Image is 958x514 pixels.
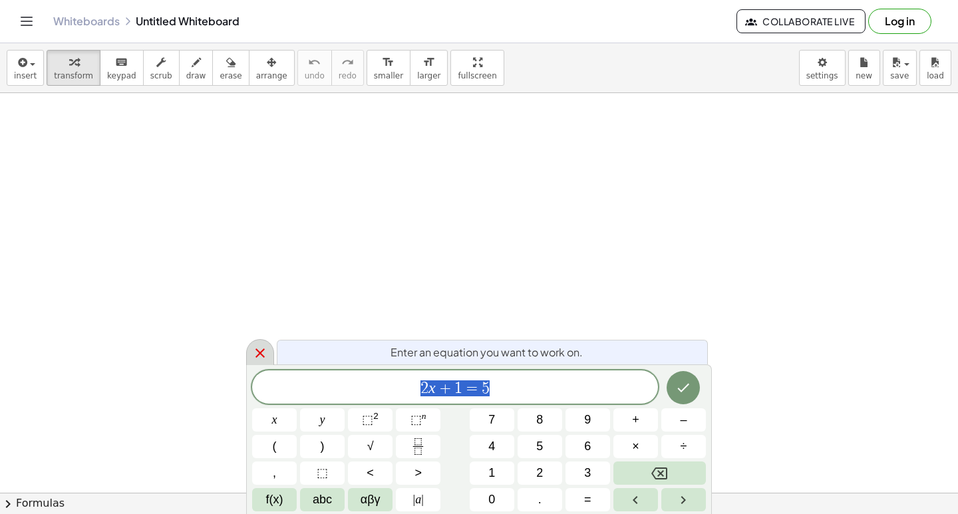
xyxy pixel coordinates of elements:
button: 5 [518,435,562,458]
span: load [927,71,944,80]
button: Greater than [396,461,440,485]
span: = [584,491,591,509]
button: 6 [565,435,610,458]
span: × [632,438,639,455]
span: smaller [374,71,403,80]
button: redoredo [331,50,364,86]
button: new [848,50,880,86]
button: Fraction [396,435,440,458]
button: x [252,408,297,432]
span: ⬚ [317,464,328,482]
button: Toggle navigation [16,11,37,32]
span: scrub [150,71,172,80]
i: keyboard [115,55,128,70]
sup: n [422,411,426,421]
button: undoundo [297,50,332,86]
span: . [538,491,542,509]
span: settings [806,71,838,80]
button: 7 [470,408,514,432]
button: Superscript [396,408,440,432]
span: a [413,491,424,509]
button: Plus [613,408,658,432]
span: | [413,493,416,506]
button: fullscreen [450,50,504,86]
button: Left arrow [613,488,658,511]
button: Functions [252,488,297,511]
span: draw [186,71,206,80]
button: Absolute value [396,488,440,511]
span: 5 [482,380,490,396]
span: Collaborate Live [748,15,854,27]
span: 1 [454,380,462,396]
span: √ [367,438,374,455]
button: , [252,461,297,485]
var: x [428,379,436,396]
span: 1 [488,464,495,482]
i: undo [308,55,321,70]
span: Enter an equation you want to work on. [391,344,583,360]
span: new [856,71,872,80]
span: 7 [488,411,495,429]
span: 4 [488,438,495,455]
button: Greek alphabet [348,488,393,511]
button: keyboardkeypad [100,50,144,86]
button: 8 [518,408,562,432]
button: 0 [470,488,514,511]
span: x [272,411,277,429]
button: Alphabet [300,488,345,511]
span: abc [313,491,332,509]
span: ⬚ [410,413,422,426]
button: Less than [348,461,393,485]
span: 0 [488,491,495,509]
span: larger [417,71,440,80]
span: ÷ [681,438,687,455]
span: erase [220,71,241,80]
button: draw [179,50,214,86]
button: 2 [518,461,562,485]
span: 3 [584,464,591,482]
button: Backspace [613,461,706,485]
button: 3 [565,461,610,485]
span: ) [321,438,325,455]
span: + [632,411,639,429]
span: save [890,71,909,80]
button: load [919,50,951,86]
button: Equals [565,488,610,511]
span: ⬚ [362,413,373,426]
span: arrange [256,71,287,80]
button: save [883,50,917,86]
button: . [518,488,562,511]
span: 9 [584,411,591,429]
button: 4 [470,435,514,458]
span: αβγ [361,491,381,509]
i: format_size [422,55,435,70]
button: Log in [868,9,931,34]
span: + [436,380,455,396]
span: fullscreen [458,71,496,80]
span: ( [273,438,277,455]
button: Square root [348,435,393,458]
button: Times [613,435,658,458]
i: redo [341,55,354,70]
button: transform [47,50,100,86]
span: y [320,411,325,429]
span: 6 [584,438,591,455]
i: format_size [382,55,395,70]
span: , [273,464,276,482]
button: arrange [249,50,295,86]
button: format_sizesmaller [367,50,410,86]
span: > [414,464,422,482]
a: Whiteboards [53,15,120,28]
span: | [421,493,424,506]
button: Placeholder [300,461,345,485]
button: erase [212,50,249,86]
button: Done [667,371,700,404]
span: keypad [107,71,136,80]
button: ( [252,435,297,458]
button: Collaborate Live [736,9,866,33]
span: redo [339,71,357,80]
button: 1 [470,461,514,485]
button: Right arrow [661,488,706,511]
span: < [367,464,374,482]
sup: 2 [373,411,379,421]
